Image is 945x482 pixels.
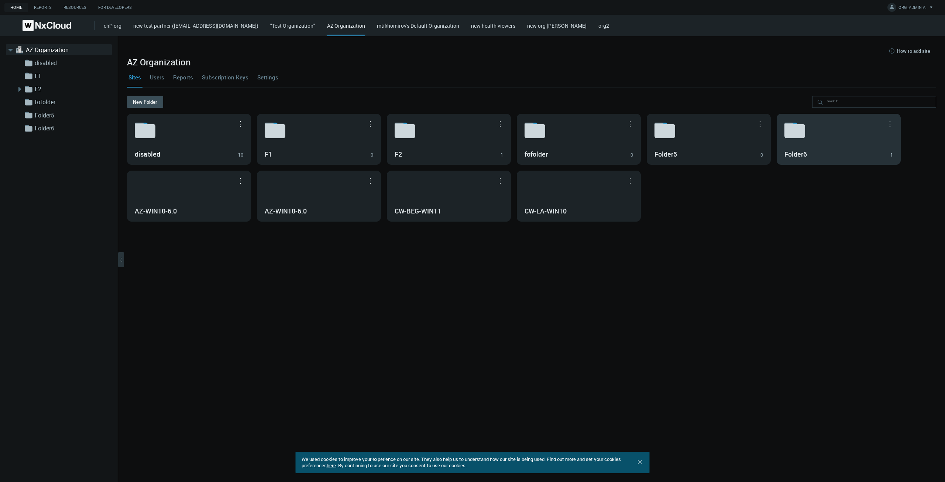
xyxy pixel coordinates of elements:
a: new health viewers [471,22,515,29]
nx-search-highlight: F1 [265,150,272,158]
a: F1 [35,72,109,81]
div: AZ Organization [327,22,365,36]
div: 0 [630,151,633,159]
a: F2 [35,85,109,93]
a: Resources [58,3,92,12]
a: For Developers [92,3,138,12]
a: Reports [172,67,195,87]
a: mtikhomirov's Default Organization [377,22,459,29]
img: Nx Cloud logo [23,20,71,31]
a: chP org [104,22,121,29]
div: 1 [501,151,503,159]
div: 0 [371,151,373,159]
nx-search-highlight: fofolder [525,150,548,158]
nx-search-highlight: AZ-WIN10-6.0 [135,206,177,215]
span: . By continuing to use our site you consent to use our cookies. [336,462,467,469]
a: fofolder [35,98,109,106]
a: AZ Organization [26,45,100,54]
nx-search-highlight: CW-BEG-WIN11 [395,206,441,215]
nx-search-highlight: CW-LA-WIN10 [525,206,567,215]
a: Sites [127,67,142,87]
h2: AZ Organization [127,57,936,67]
a: new org [PERSON_NAME] [527,22,587,29]
nx-search-highlight: disabled [135,150,160,158]
a: Home [4,3,28,12]
span: How to add site [897,48,930,54]
a: Settings [256,67,280,87]
a: Folder6 [35,124,109,133]
a: here [327,462,336,469]
a: Folder5 [35,111,109,120]
div: 1 [890,151,893,159]
span: We used cookies to improve your experience on our site. They also help us to understand how our s... [302,456,621,469]
a: Subscription Keys [200,67,250,87]
button: How to add site [882,45,936,57]
a: "Test Organization" [270,22,315,29]
a: Users [148,67,166,87]
a: Reports [28,3,58,12]
a: disabled [35,58,109,67]
nx-search-highlight: F2 [395,150,402,158]
a: new test partner ([EMAIL_ADDRESS][DOMAIN_NAME]) [133,22,258,29]
span: ORG_ADMIN A. [898,4,927,13]
a: org2 [598,22,609,29]
div: 0 [760,151,763,159]
nx-search-highlight: Folder6 [784,150,807,158]
div: 10 [238,151,243,159]
button: New Folder [127,96,163,108]
nx-search-highlight: AZ-WIN10-6.0 [265,206,307,215]
nx-search-highlight: Folder5 [654,150,677,158]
